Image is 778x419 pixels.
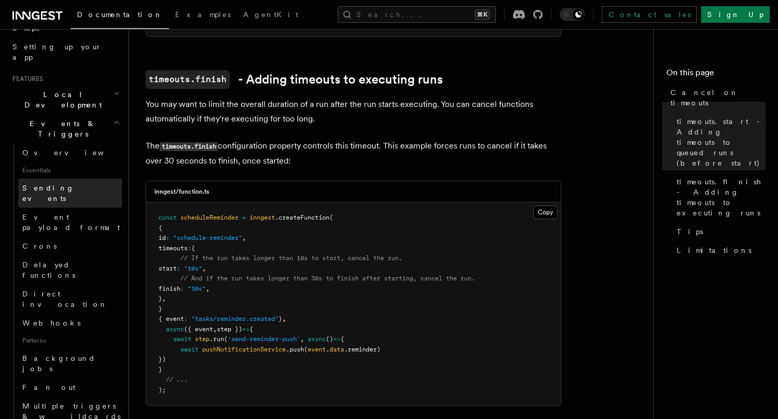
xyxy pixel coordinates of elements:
[275,214,329,221] span: .createFunction
[180,346,199,353] span: await
[159,214,177,221] span: const
[8,37,122,66] a: Setting up your app
[166,326,184,333] span: async
[180,275,475,282] span: // And if the run takes longer than 30s to finish after starting, cancel the run.
[159,315,184,322] span: { event
[22,242,57,250] span: Crons
[160,142,218,151] code: timeouts.finish
[191,315,279,322] span: "tasks/reminder.created"
[159,305,162,313] span: }
[666,83,766,112] a: Cancel on timeouts
[206,285,209,292] span: ,
[560,8,585,21] button: Toggle dark mode
[162,295,166,302] span: ,
[188,285,206,292] span: "30s"
[22,319,81,327] span: Webhooks
[22,383,75,391] span: Fan out
[237,3,305,28] a: AgentKit
[224,335,228,343] span: (
[326,335,333,343] span: ()
[159,356,166,363] span: })
[242,326,249,333] span: =>
[329,214,333,221] span: (
[672,172,766,222] a: timeouts.finish - Adding timeouts to executing runs
[666,66,766,83] h4: On this page
[18,349,122,378] a: Background jobs
[188,245,191,252] span: :
[242,234,246,241] span: ,
[242,214,246,221] span: =
[191,245,195,252] span: {
[344,346,380,353] span: .reminder)
[18,143,122,162] a: Overview
[184,265,202,272] span: "10s"
[308,335,326,343] span: async
[333,335,340,343] span: =>
[146,70,230,89] code: timeouts.finish
[338,6,496,23] button: Search...⌘K
[173,335,191,343] span: await
[18,285,122,314] a: Direct invocation
[173,234,242,241] span: "schedule-reminder"
[329,346,344,353] span: data
[159,265,177,272] span: start
[159,295,162,302] span: }
[195,335,209,343] span: step
[71,3,169,29] a: Documentation
[159,366,162,373] span: }
[180,254,402,262] span: // If the run takes longer than 10s to start, cancel the run.
[701,6,770,23] a: Sign Up
[166,234,169,241] span: :
[18,332,122,349] span: Patterns
[8,75,43,83] span: Features
[602,6,697,23] a: Contact sales
[8,114,122,143] button: Events & Triggers
[217,326,242,333] span: step })
[22,261,75,279] span: Delayed functions
[159,224,162,232] span: {
[146,97,561,126] p: You may want to limit the overall duration of a run after the run starts executing. You can cance...
[677,116,766,168] span: timeouts.start - Adding timeouts to queued runs (before start)
[677,177,766,218] span: timeouts.finish - Adding timeouts to executing runs
[279,315,282,322] span: }
[308,346,326,353] span: event
[166,376,188,383] span: // ...
[672,112,766,172] a: timeouts.start - Adding timeouts to queued runs (before start)
[184,326,213,333] span: ({ event
[18,179,122,208] a: Sending events
[475,9,490,20] kbd: ⌘K
[249,214,275,221] span: inngest
[670,87,766,108] span: Cancel on timeouts
[228,335,300,343] span: 'send-reminder-push'
[18,378,122,397] a: Fan out
[146,139,561,168] p: The configuration property controls this timeout. This example forces runs to cancel if it takes ...
[12,43,102,61] span: Setting up your app
[18,162,122,179] span: Essentials
[22,148,129,157] span: Overview
[213,326,217,333] span: ,
[146,70,443,89] a: timeouts.finish- Adding timeouts to executing runs
[18,208,122,237] a: Event payload format
[8,118,113,139] span: Events & Triggers
[300,335,304,343] span: ,
[8,85,122,114] button: Local Development
[22,354,96,373] span: Background jobs
[18,237,122,255] a: Crons
[22,184,74,202] span: Sending events
[184,315,188,322] span: :
[672,241,766,260] a: Limitations
[18,255,122,285] a: Delayed functions
[159,234,166,241] span: id
[202,265,206,272] span: ,
[286,346,304,353] span: .push
[209,335,224,343] span: .run
[249,326,253,333] span: {
[340,335,344,343] span: {
[8,89,113,110] span: Local Development
[159,285,180,292] span: finish
[533,206,558,219] button: Copy
[177,265,180,272] span: :
[22,213,120,232] span: Event payload format
[159,386,166,394] span: );
[326,346,329,353] span: .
